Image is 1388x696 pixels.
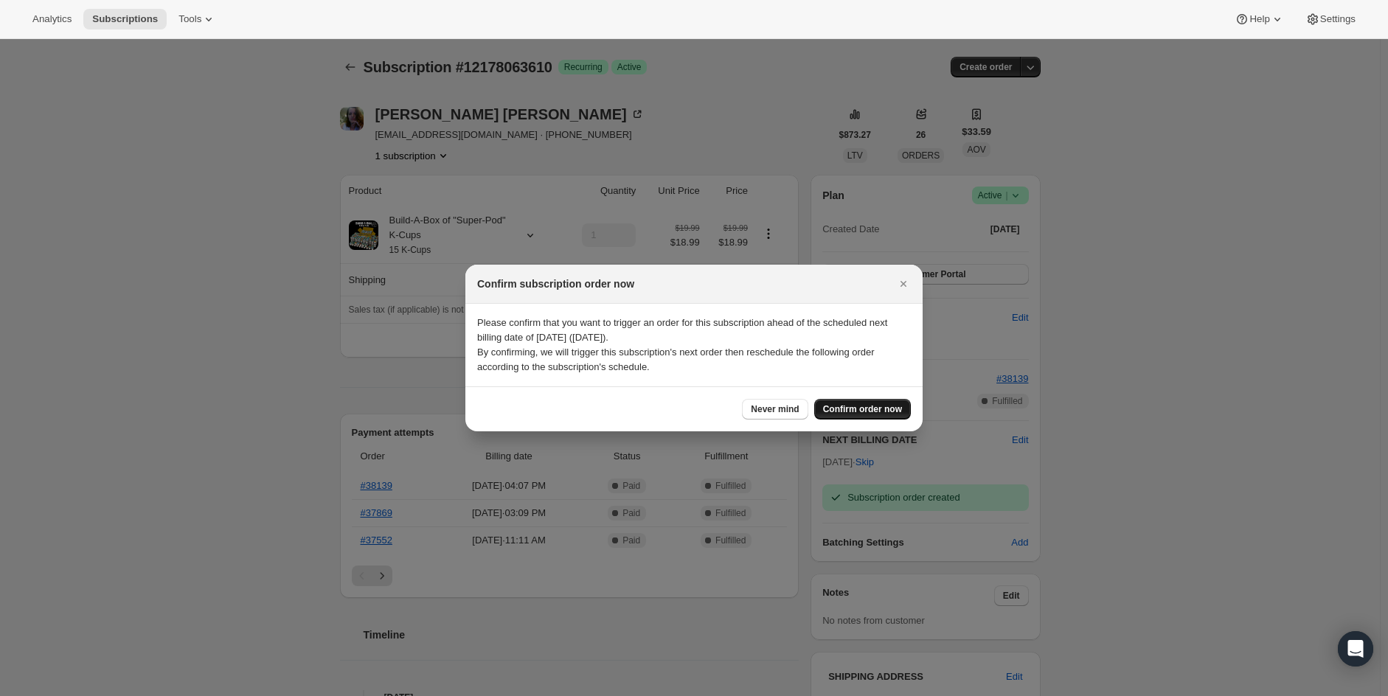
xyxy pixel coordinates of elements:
[1338,631,1373,667] div: Open Intercom Messenger
[1297,9,1364,29] button: Settings
[823,403,902,415] span: Confirm order now
[24,9,80,29] button: Analytics
[92,13,158,25] span: Subscriptions
[814,399,911,420] button: Confirm order now
[477,276,634,291] h2: Confirm subscription order now
[83,9,167,29] button: Subscriptions
[893,274,914,294] button: Close
[170,9,225,29] button: Tools
[751,403,799,415] span: Never mind
[1320,13,1356,25] span: Settings
[32,13,72,25] span: Analytics
[1249,13,1269,25] span: Help
[1226,9,1293,29] button: Help
[477,345,911,375] p: By confirming, we will trigger this subscription's next order then reschedule the following order...
[477,316,911,345] p: Please confirm that you want to trigger an order for this subscription ahead of the scheduled nex...
[178,13,201,25] span: Tools
[742,399,808,420] button: Never mind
